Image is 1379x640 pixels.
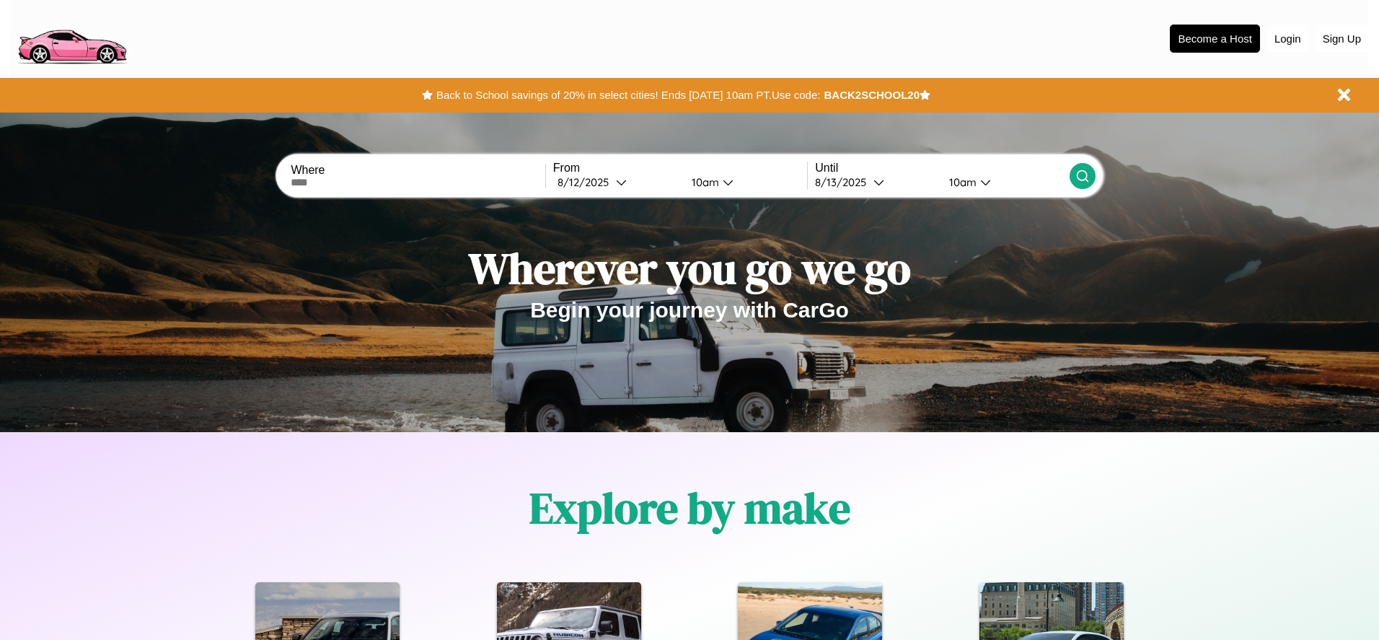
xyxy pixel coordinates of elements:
h1: Explore by make [529,478,850,538]
div: 8 / 13 / 2025 [815,175,873,189]
b: BACK2SCHOOL20 [824,89,920,101]
button: 8/12/2025 [553,175,680,190]
button: Login [1267,25,1308,52]
button: Sign Up [1316,25,1368,52]
button: 10am [938,175,1069,190]
div: 8 / 12 / 2025 [558,175,616,189]
button: Become a Host [1170,25,1260,53]
label: Until [815,162,1069,175]
div: 10am [684,175,723,189]
button: Back to School savings of 20% in select cities! Ends [DATE] 10am PT.Use code: [433,85,824,105]
button: 10am [680,175,807,190]
div: 10am [942,175,980,189]
img: logo [11,7,133,68]
label: From [553,162,807,175]
label: Where [291,164,545,177]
